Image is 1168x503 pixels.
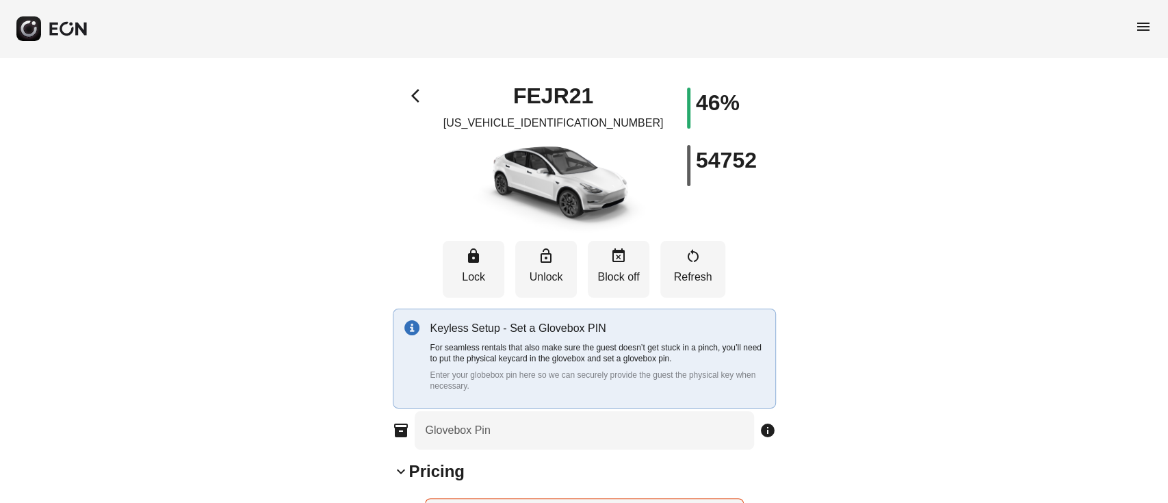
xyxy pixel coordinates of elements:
[610,248,627,264] span: event_busy
[457,137,649,233] img: car
[660,241,725,298] button: Refresh
[760,422,776,439] span: info
[685,248,701,264] span: restart_alt
[522,269,570,285] p: Unlock
[1135,18,1152,35] span: menu
[696,94,740,111] h1: 46%
[426,422,491,439] label: Glovebox Pin
[411,88,428,104] span: arrow_back_ios
[513,88,593,104] h1: FEJR21
[393,422,409,439] span: inventory_2
[409,461,465,482] h2: Pricing
[393,463,409,480] span: keyboard_arrow_down
[667,269,718,285] p: Refresh
[430,342,764,364] p: For seamless rentals that also make sure the guest doesn’t get stuck in a pinch, you’ll need to p...
[588,241,649,298] button: Block off
[443,115,664,131] p: [US_VEHICLE_IDENTIFICATION_NUMBER]
[404,320,419,335] img: info
[430,370,764,391] p: Enter your globebox pin here so we can securely provide the guest the physical key when necessary.
[450,269,497,285] p: Lock
[696,152,757,168] h1: 54752
[465,248,482,264] span: lock
[430,320,764,337] p: Keyless Setup - Set a Glovebox PIN
[443,241,504,298] button: Lock
[538,248,554,264] span: lock_open
[595,269,643,285] p: Block off
[515,241,577,298] button: Unlock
